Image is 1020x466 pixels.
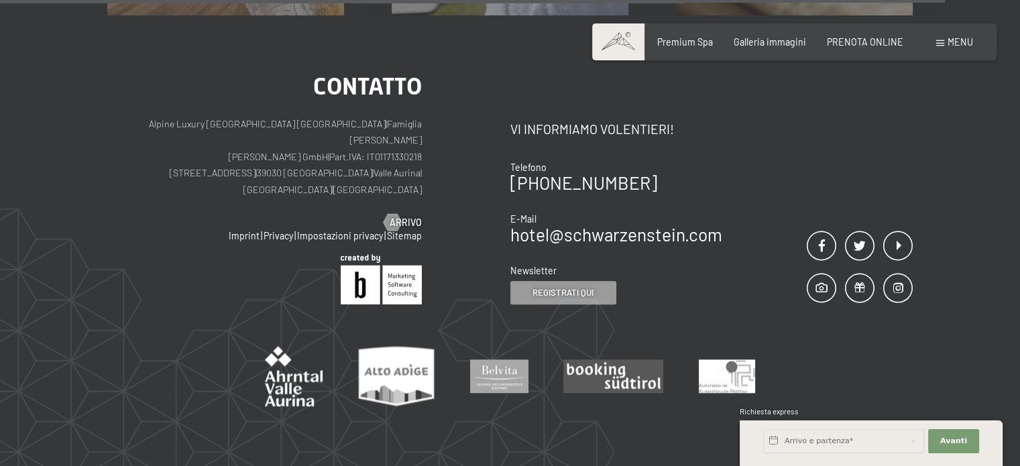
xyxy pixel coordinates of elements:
span: Newsletter [510,265,557,276]
a: hotel@schwarzenstein.com [510,224,722,245]
span: E-Mail [510,213,536,225]
span: Arrivo [390,216,422,229]
img: Brandnamic GmbH | Leading Hospitality Solutions [341,254,422,304]
span: | [256,167,257,178]
span: Contatto [313,72,422,100]
span: Registrati qui [532,286,593,298]
a: Galleria immagini [734,36,806,48]
a: Impostazioni privacy [297,230,383,241]
span: Richiesta express [740,407,799,416]
a: [PHONE_NUMBER] [510,172,657,193]
span: Avanti [940,436,967,447]
span: | [328,151,329,162]
span: | [386,118,387,129]
button: Avanti [928,429,979,453]
span: | [294,230,296,241]
span: Menu [948,36,973,48]
p: Alpine Luxury [GEOGRAPHIC_DATA] [GEOGRAPHIC_DATA] Famiglia [PERSON_NAME] [PERSON_NAME] GmbH Part.... [107,116,422,198]
span: | [332,184,333,195]
span: | [261,230,262,241]
span: | [384,230,386,241]
span: Telefono [510,162,547,173]
a: Imprint [229,230,260,241]
a: Arrivo [384,216,422,229]
span: | [420,167,422,178]
span: Vi informiamo volentieri! [510,121,674,137]
a: Premium Spa [657,36,713,48]
a: PRENOTA ONLINE [827,36,903,48]
a: Privacy [264,230,293,241]
span: | [372,167,374,178]
a: Sitemap [387,230,422,241]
